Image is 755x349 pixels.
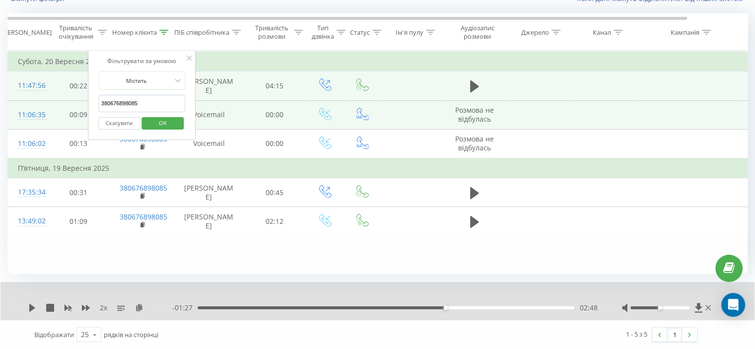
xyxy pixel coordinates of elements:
td: [PERSON_NAME] [174,178,244,207]
div: Тривалість очікування [56,24,95,41]
div: Тип дзвінка [312,24,334,41]
td: 00:00 [244,129,306,158]
div: Аудіозапис розмови [453,24,501,41]
td: 00:09 [48,100,110,129]
div: Open Intercom Messenger [721,293,745,317]
td: [PERSON_NAME] [174,207,244,236]
div: Тривалість розмови [252,24,291,41]
td: 02:12 [244,207,306,236]
td: [PERSON_NAME] [174,71,244,100]
div: 25 [81,330,89,340]
div: Номер клієнта [112,28,157,37]
td: 00:31 [48,178,110,207]
span: Розмова не відбулась [455,134,494,152]
td: 04:15 [244,71,306,100]
button: Скасувати [98,117,140,130]
span: рядків на сторінці [104,330,158,339]
div: Кампанія [671,28,699,37]
div: Статус [350,28,370,37]
div: 11:47:56 [18,76,38,95]
div: 11:06:02 [18,134,38,153]
span: OK [149,115,177,131]
div: 17:35:34 [18,183,38,202]
div: 1 - 5 з 5 [626,329,647,339]
td: Voicemail [174,100,244,129]
span: 02:48 [579,303,597,313]
a: 380676898085 [120,212,167,221]
div: Джерело [521,28,549,37]
td: 00:13 [48,129,110,158]
div: Accessibility label [658,306,662,310]
td: 00:00 [244,100,306,129]
div: 13:49:02 [18,211,38,231]
td: 00:45 [244,178,306,207]
span: - 01:27 [172,303,198,313]
td: 01:09 [48,207,110,236]
span: 2 x [100,303,107,313]
div: [PERSON_NAME] [1,28,52,37]
div: 11:06:35 [18,105,38,125]
td: 00:22 [48,71,110,100]
button: OK [142,117,184,130]
div: Ім'я пулу [396,28,423,37]
input: Введіть значення [98,95,186,112]
span: Розмова не відбулась [455,105,494,124]
div: ПІБ співробітника [174,28,229,37]
td: Voicemail [174,129,244,158]
div: Фільтрувати за умовою [98,56,186,66]
a: 380676898085 [120,183,167,193]
span: Відображати [34,330,74,339]
a: 1 [667,328,682,342]
div: Accessibility label [444,306,448,310]
div: Канал [593,28,611,37]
